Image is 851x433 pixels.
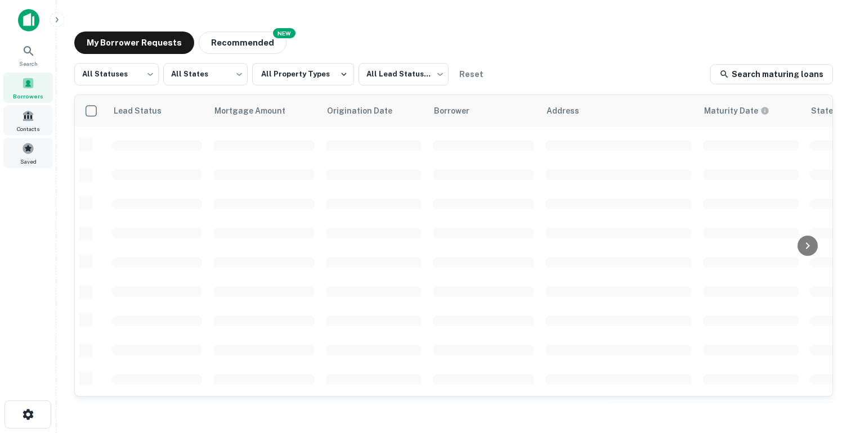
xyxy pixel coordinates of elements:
a: Saved [3,138,53,168]
span: Origination Date [327,104,407,118]
div: All Statuses [74,60,159,89]
span: Mortgage Amount [214,104,300,118]
button: My Borrower Requests [74,31,194,54]
span: Address [547,104,594,118]
th: Maturity dates displayed may be estimated. Please contact the lender for the most accurate maturi... [697,95,804,127]
a: Search maturing loans [710,64,833,84]
span: Search [19,59,38,68]
a: Search [3,40,53,70]
th: Mortgage Amount [208,95,320,127]
a: Borrowers [3,73,53,103]
th: Lead Status [106,95,208,127]
th: Origination Date [320,95,427,127]
span: State [811,104,848,118]
h6: Maturity Date [704,105,758,117]
button: Reset [453,63,489,85]
div: All Lead Statuses [359,60,449,89]
span: Maturity dates displayed may be estimated. Please contact the lender for the most accurate maturi... [704,105,784,117]
div: Maturity dates displayed may be estimated. Please contact the lender for the most accurate maturi... [704,105,769,117]
iframe: Chat Widget [795,343,851,397]
button: Recommended [199,31,286,54]
span: Borrower [434,104,484,118]
span: Lead Status [113,104,176,118]
a: Contacts [3,105,53,136]
span: Borrowers [13,92,43,101]
img: capitalize-icon.png [18,9,39,31]
button: All Property Types [252,63,354,85]
th: Borrower [427,95,540,127]
th: Address [540,95,697,127]
div: All States [163,60,248,89]
span: Saved [20,157,37,166]
span: Contacts [17,124,39,133]
div: NEW [273,28,295,38]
